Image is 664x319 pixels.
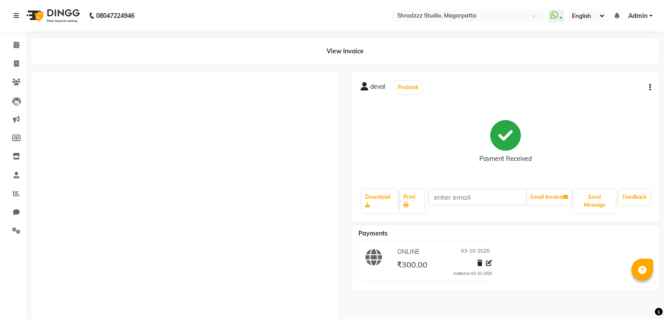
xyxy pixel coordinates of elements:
a: Print [400,190,424,212]
b: 08047224946 [96,3,134,28]
span: ₹300.00 [397,260,427,272]
img: logo [22,3,82,28]
div: Added on 03-10-2025 [453,270,492,277]
span: Admin [628,11,647,21]
span: deval [370,82,385,94]
div: View Invoice [31,38,660,65]
span: 03-10-2025 [461,247,490,257]
span: Payments [358,229,388,237]
button: Email Invoice [527,190,571,205]
span: ONLINE [397,247,420,257]
button: Prebook [396,81,421,94]
input: enter email [428,189,526,205]
div: Payment Received [479,154,532,163]
button: Send Message [573,190,616,212]
a: Feedback [619,190,650,205]
a: Download [361,190,399,212]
